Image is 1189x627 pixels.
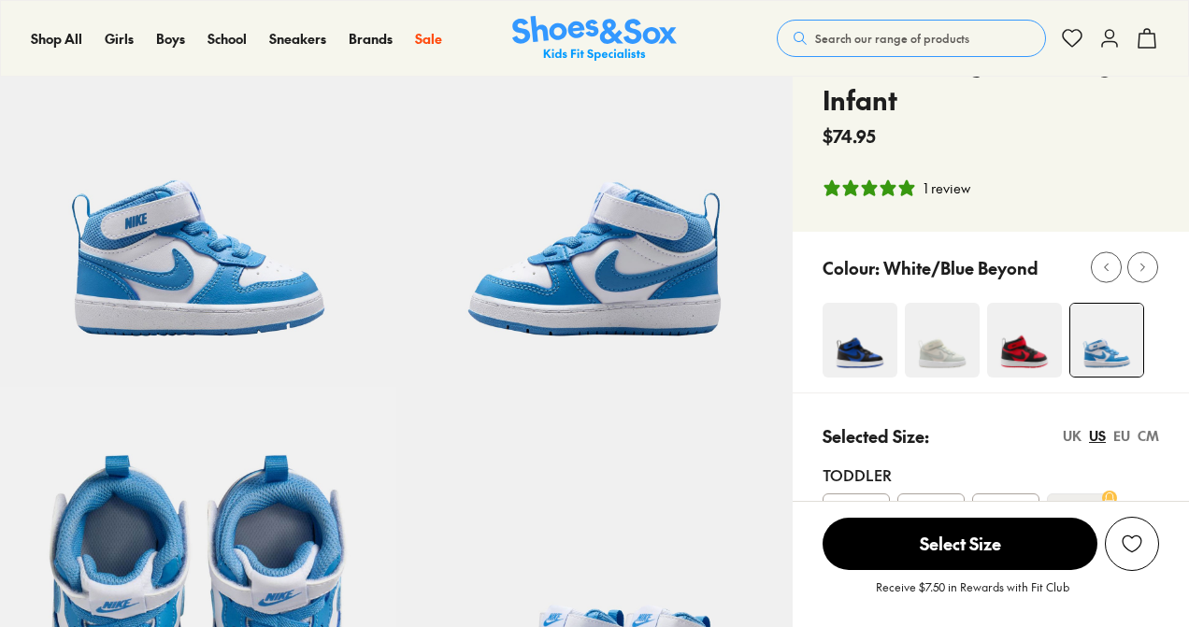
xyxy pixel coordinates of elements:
[349,29,393,49] a: Brands
[1070,304,1143,377] img: 4-527584_1
[876,578,1069,612] p: Receive $7.50 in Rewards with Fit Club
[415,29,442,48] span: Sale
[156,29,185,49] a: Boys
[512,16,677,62] img: SNS_Logo_Responsive.svg
[987,303,1062,378] img: 4-501866_1
[1138,426,1159,446] div: CM
[1105,517,1159,571] button: Add to Wishlist
[105,29,134,49] a: Girls
[823,518,1097,570] span: Select Size
[1063,426,1082,446] div: UK
[823,463,1159,486] div: Toddler
[823,423,929,449] p: Selected Size:
[105,29,134,48] span: Girls
[156,29,185,48] span: Boys
[905,303,980,378] img: 4-537455_1
[823,123,876,149] span: $74.95
[823,178,970,198] button: 5 stars, 1 ratings
[1113,426,1130,446] div: EU
[924,178,970,198] div: 1 review
[31,29,82,48] span: Shop All
[823,255,880,280] p: Colour:
[777,20,1046,57] button: Search our range of products
[883,255,1039,280] p: White/Blue Beyond
[823,303,897,378] img: 4-537458_1
[512,16,677,62] a: Shoes & Sox
[31,29,82,49] a: Shop All
[269,29,326,49] a: Sneakers
[415,29,442,49] a: Sale
[269,29,326,48] span: Sneakers
[823,41,1088,120] h4: Court Borough Mid 2 Infant
[208,29,247,48] span: School
[349,29,393,48] span: Brands
[1089,426,1106,446] div: US
[823,517,1097,571] button: Select Size
[208,29,247,49] a: School
[815,30,969,47] span: Search our range of products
